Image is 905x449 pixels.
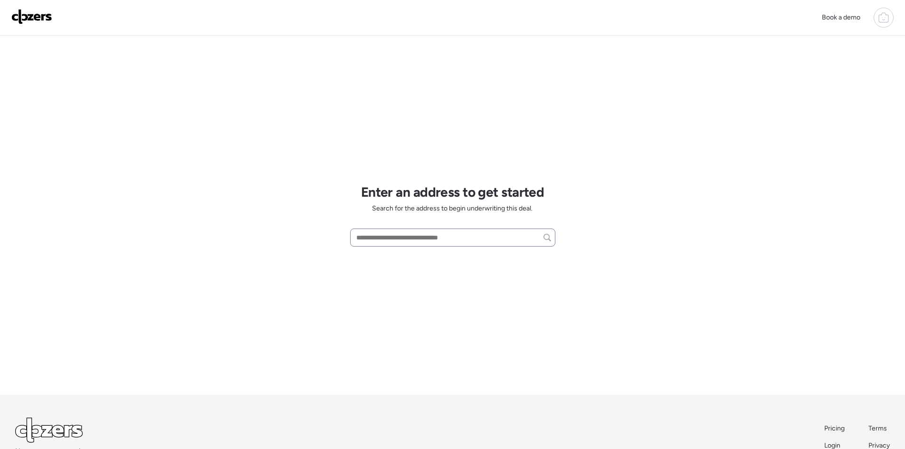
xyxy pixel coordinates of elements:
span: Pricing [824,424,845,432]
a: Terms [868,424,890,433]
h1: Enter an address to get started [361,184,544,200]
span: Book a demo [822,13,860,21]
span: Terms [868,424,887,432]
span: Search for the address to begin underwriting this deal. [372,204,533,213]
a: Pricing [824,424,846,433]
img: Logo [11,9,52,24]
img: Logo Light [15,418,83,443]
